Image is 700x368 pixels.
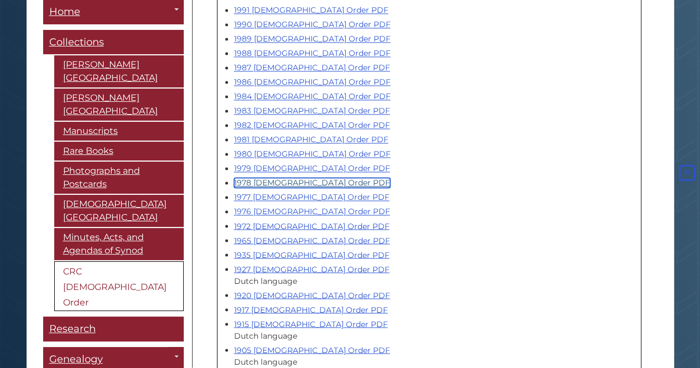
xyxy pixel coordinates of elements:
a: 1990 [DEMOGRAPHIC_DATA] Order PDF [234,19,391,29]
span: Collections [49,37,104,49]
a: 1981 [DEMOGRAPHIC_DATA] Order PDF [234,134,388,144]
a: Back to Top [677,168,697,178]
a: Collections [43,30,184,55]
a: 1977 [DEMOGRAPHIC_DATA] Order PDF [234,192,390,202]
a: 1980 [DEMOGRAPHIC_DATA] Order PDF [234,149,391,159]
a: [PERSON_NAME][GEOGRAPHIC_DATA] [54,56,184,88]
a: 1965 [DEMOGRAPHIC_DATA] Order PDF [234,235,390,245]
a: 1986 [DEMOGRAPHIC_DATA] Order PDF [234,77,391,87]
a: 1988 [DEMOGRAPHIC_DATA] Order PDF [234,48,391,58]
div: Dutch language [234,275,635,287]
a: 1935 [DEMOGRAPHIC_DATA] Order PDF [234,250,390,260]
a: 1976 [DEMOGRAPHIC_DATA] Order PDF [234,206,390,216]
a: Photographs and Postcards [54,162,184,194]
a: 1927 [DEMOGRAPHIC_DATA] Order PDF [234,264,390,274]
a: Rare Books [54,142,184,161]
a: 1987 [DEMOGRAPHIC_DATA] Order PDF [234,63,390,72]
a: 1979 [DEMOGRAPHIC_DATA] Order PDF [234,163,390,173]
a: Minutes, Acts, and Agendas of Synod [54,229,184,261]
a: 1989 [DEMOGRAPHIC_DATA] Order PDF [234,34,391,44]
a: CRC [DEMOGRAPHIC_DATA] Order [54,262,184,312]
a: 1972 [DEMOGRAPHIC_DATA] Order PDF [234,221,390,231]
a: 1917 [DEMOGRAPHIC_DATA] Order PDF [234,304,388,314]
a: 1982 [DEMOGRAPHIC_DATA] Order PDF [234,120,390,130]
a: 1978 [DEMOGRAPHIC_DATA] Order PDF [234,178,390,188]
span: Home [49,6,80,18]
a: 1984 [DEMOGRAPHIC_DATA] Order PDF [234,91,391,101]
a: 1991 [DEMOGRAPHIC_DATA] Order PDF [234,5,388,15]
a: 1905 [DEMOGRAPHIC_DATA] Order PDF [234,345,390,355]
div: Dutch language [234,356,635,367]
a: 1983 [DEMOGRAPHIC_DATA] Order PDF [234,106,390,116]
div: Dutch language [234,330,635,341]
span: Research [49,323,96,335]
a: Manuscripts [54,122,184,141]
a: [PERSON_NAME][GEOGRAPHIC_DATA] [54,89,184,121]
span: Genealogy [49,354,103,366]
a: [DEMOGRAPHIC_DATA][GEOGRAPHIC_DATA] [54,195,184,227]
a: 1915 [DEMOGRAPHIC_DATA] Order PDF [234,319,388,329]
a: Research [43,317,184,342]
a: 1920 [DEMOGRAPHIC_DATA] Order PDF [234,290,390,300]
